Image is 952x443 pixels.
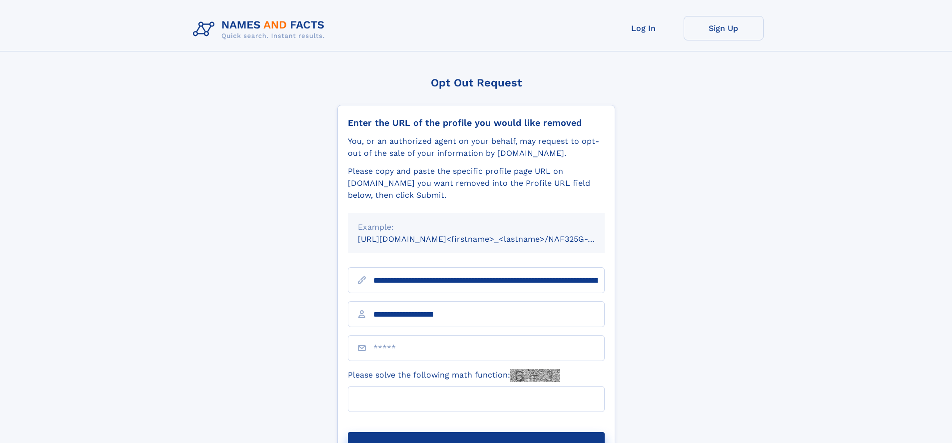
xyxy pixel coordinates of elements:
[337,76,615,89] div: Opt Out Request
[348,369,560,382] label: Please solve the following math function:
[348,135,605,159] div: You, or an authorized agent on your behalf, may request to opt-out of the sale of your informatio...
[358,221,595,233] div: Example:
[348,117,605,128] div: Enter the URL of the profile you would like removed
[348,165,605,201] div: Please copy and paste the specific profile page URL on [DOMAIN_NAME] you want removed into the Pr...
[684,16,764,40] a: Sign Up
[358,234,624,244] small: [URL][DOMAIN_NAME]<firstname>_<lastname>/NAF325G-xxxxxxxx
[189,16,333,43] img: Logo Names and Facts
[604,16,684,40] a: Log In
